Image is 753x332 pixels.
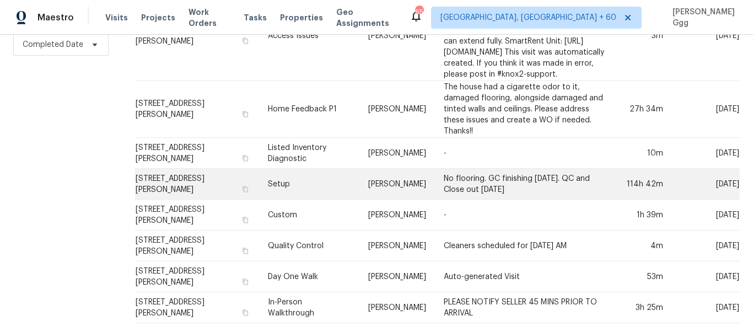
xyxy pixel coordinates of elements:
[435,169,616,200] td: No flooring. GC finishing [DATE]. QC and Close out [DATE]
[259,292,359,323] td: In-Person Walkthrough
[240,36,250,46] button: Copy Address
[336,7,396,29] span: Geo Assignments
[359,200,435,231] td: [PERSON_NAME]
[672,169,740,200] td: [DATE]
[105,12,128,23] span: Visits
[240,109,250,119] button: Copy Address
[135,231,259,261] td: [STREET_ADDRESS][PERSON_NAME]
[259,231,359,261] td: Quality Control
[23,39,83,50] span: Completed Date
[672,138,740,169] td: [DATE]
[616,200,672,231] td: 1h 39m
[668,7,736,29] span: [PERSON_NAME] Ggg
[135,138,259,169] td: [STREET_ADDRESS][PERSON_NAME]
[135,81,259,138] td: [STREET_ADDRESS][PERSON_NAME]
[259,81,359,138] td: Home Feedback P1
[259,138,359,169] td: Listed Inventory Diagnostic
[359,138,435,169] td: [PERSON_NAME]
[240,246,250,256] button: Copy Address
[616,292,672,323] td: 3h 25m
[435,261,616,292] td: Auto-generated Visit
[616,169,672,200] td: 114h 42m
[259,261,359,292] td: Day One Walk
[415,7,423,18] div: 650
[616,81,672,138] td: 27h 34m
[240,308,250,318] button: Copy Address
[672,200,740,231] td: [DATE]
[435,81,616,138] td: The house had a cigarette odor to it, damaged flooring, alongside damaged and tinted walls and ce...
[280,12,323,23] span: Properties
[135,292,259,323] td: [STREET_ADDRESS][PERSON_NAME]
[240,215,250,225] button: Copy Address
[435,138,616,169] td: -
[240,184,250,194] button: Copy Address
[672,81,740,138] td: [DATE]
[435,200,616,231] td: -
[359,292,435,323] td: [PERSON_NAME]
[189,7,230,29] span: Work Orders
[135,261,259,292] td: [STREET_ADDRESS][PERSON_NAME]
[359,81,435,138] td: [PERSON_NAME]
[244,14,267,22] span: Tasks
[240,153,250,163] button: Copy Address
[37,12,74,23] span: Maestro
[141,12,175,23] span: Projects
[359,169,435,200] td: [PERSON_NAME]
[135,200,259,231] td: [STREET_ADDRESS][PERSON_NAME]
[240,277,250,287] button: Copy Address
[672,261,740,292] td: [DATE]
[672,231,740,261] td: [DATE]
[435,292,616,323] td: PLEASE NOTIFY SELLER 45 MINS PRIOR TO ARRIVAL
[440,12,616,23] span: [GEOGRAPHIC_DATA], [GEOGRAPHIC_DATA] + 60
[135,169,259,200] td: [STREET_ADDRESS][PERSON_NAME]
[616,138,672,169] td: 10m
[616,231,672,261] td: 4m
[259,200,359,231] td: Custom
[359,231,435,261] td: [PERSON_NAME]
[435,231,616,261] td: Cleaners scheduled for [DATE] AM
[672,292,740,323] td: [DATE]
[359,261,435,292] td: [PERSON_NAME]
[259,169,359,200] td: Setup
[616,261,672,292] td: 53m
